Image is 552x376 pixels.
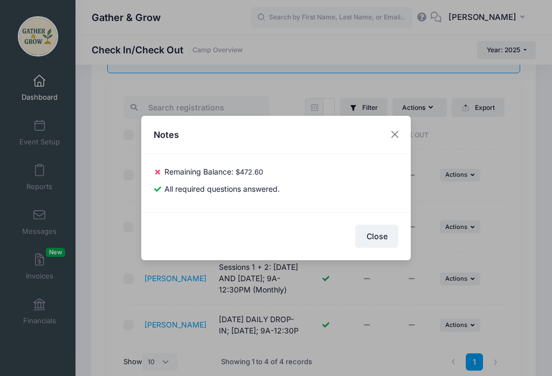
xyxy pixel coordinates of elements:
button: Close [355,225,398,248]
span: All required questions answered. [164,184,280,193]
span: $472.60 [236,168,263,176]
button: Close [385,125,405,144]
span: Remaining Balance: [164,167,233,176]
h4: Notes [154,128,179,141]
